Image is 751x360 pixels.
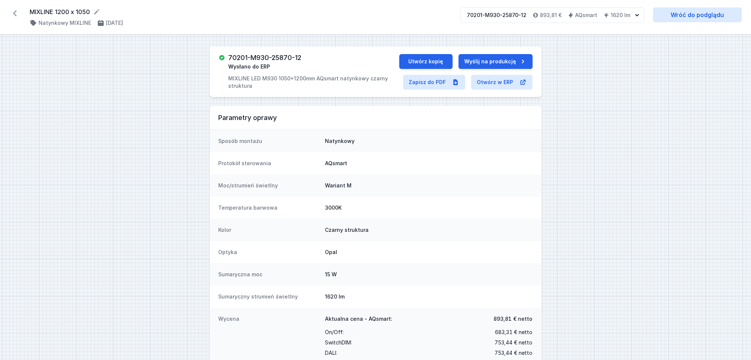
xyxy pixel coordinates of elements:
dd: 15 W [325,271,533,278]
div: 70201-M930-25870-12 [467,11,527,19]
button: Utwórz kopię [399,54,453,69]
span: On/Off : [325,327,344,337]
dt: Sumaryczna moc [219,271,319,278]
h4: 893,81 € [540,11,562,19]
dd: Czarny struktura [325,226,533,234]
dd: 1620 lm [325,293,533,300]
h4: AQsmart [575,11,598,19]
dd: Wariant M [325,182,533,189]
h4: 1620 lm [611,11,631,19]
button: Edytuj nazwę projektu [93,8,100,16]
span: DALI : [325,348,338,358]
dt: Kolor [219,226,319,234]
span: Wysłano do ERP [228,63,270,70]
dt: Temperatura barwowa [219,204,319,211]
dt: Optyka [219,249,319,256]
dd: AQsmart [325,160,533,167]
p: MIXLINE LED M930 1050+1200mm AQsmart natynkowy czarny struktura [228,75,399,90]
dt: Sposób montażu [219,137,319,145]
span: 893,81 € netto [494,315,533,323]
form: MIXLINE 1200 x 1050 [30,7,452,16]
h3: Parametry oprawy [219,113,533,122]
a: Otwórz w ERP [471,75,533,90]
dt: Moc/strumień świetlny [219,182,319,189]
h3: 70201-M930-25870-12 [228,54,301,61]
button: 70201-M930-25870-12893,81 €AQsmart1620 lm [461,7,644,23]
dd: 3000K [325,204,533,211]
a: Zapisz do PDF [403,75,465,90]
span: SwitchDIM : [325,337,352,348]
dt: Sumaryczny strumień świetlny [219,293,319,300]
h4: [DATE] [106,19,123,27]
dd: Natynkowy [325,137,533,145]
dt: Protokół sterowania [219,160,319,167]
span: Aktualna cena - AQsmart: [325,315,393,323]
span: 753,44 € netto [495,348,533,358]
a: Wróć do podglądu [653,7,742,22]
dd: Opal [325,249,533,256]
span: 683,31 € netto [495,327,533,337]
h4: Natynkowy MIXLINE [39,19,91,27]
button: Wyślij na produkcję [459,54,533,69]
span: 753,44 € netto [495,337,533,348]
